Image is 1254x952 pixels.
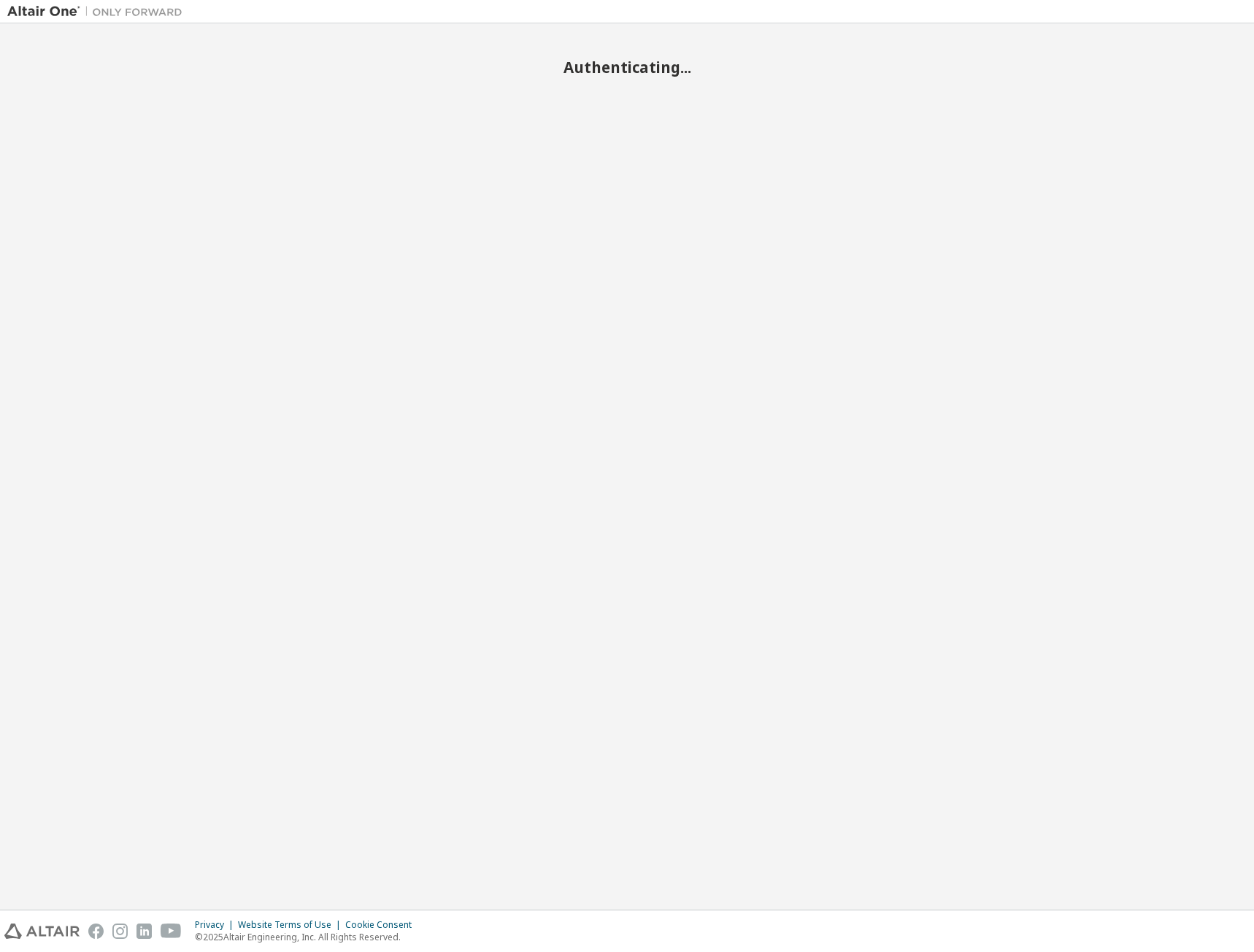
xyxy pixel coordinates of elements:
img: instagram.svg [112,924,128,939]
img: altair_logo.svg [4,924,80,939]
p: © 2025 Altair Engineering, Inc. All Rights Reserved. [195,931,420,943]
img: youtube.svg [161,924,182,939]
div: Privacy [195,919,238,931]
div: Cookie Consent [345,919,420,931]
div: Website Terms of Use [238,919,345,931]
h2: Authenticating... [7,58,1247,77]
img: linkedin.svg [136,924,152,939]
img: facebook.svg [88,924,104,939]
img: Altair One [7,4,190,19]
